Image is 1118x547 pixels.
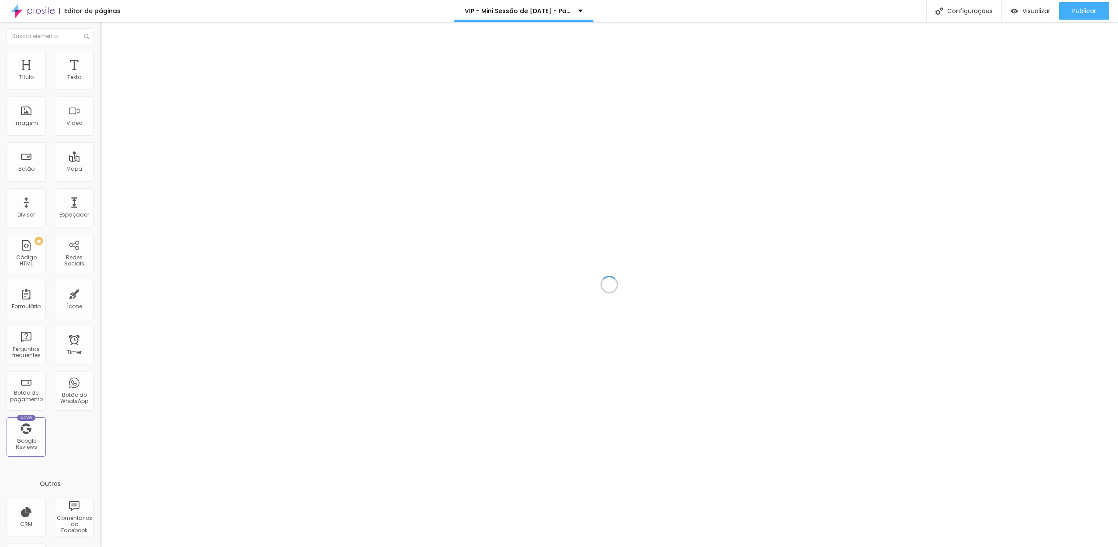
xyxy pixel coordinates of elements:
div: Editor de páginas [59,8,121,14]
img: Icone [84,34,89,39]
div: Redes Sociais [57,255,91,267]
div: Botão [18,166,35,172]
div: Vídeo [66,120,82,126]
div: Espaçador [59,212,89,218]
span: Publicar [1072,7,1096,14]
div: Novo [17,415,36,421]
button: Visualizar [1002,2,1059,20]
p: VIP - Mini Sessão de [DATE] - Pagamento [465,8,572,14]
input: Buscar elemento [7,28,94,44]
div: Imagem [14,120,38,126]
div: CRM [20,521,32,527]
div: Google Reviews [9,438,43,451]
div: Comentários do Facebook [57,515,91,534]
div: Código HTML [9,255,43,267]
div: Mapa [66,166,82,172]
div: Título [19,74,34,80]
div: Divisor [17,212,35,218]
span: Visualizar [1022,7,1050,14]
div: Perguntas frequentes [9,346,43,359]
div: Botão de pagamento [9,390,43,403]
div: Ícone [67,303,82,310]
img: view-1.svg [1011,7,1018,15]
img: Icone [935,7,943,15]
div: Timer [67,349,82,355]
button: Publicar [1059,2,1109,20]
div: Texto [67,74,81,80]
div: Botão do WhatsApp [57,392,91,405]
div: Formulário [12,303,41,310]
